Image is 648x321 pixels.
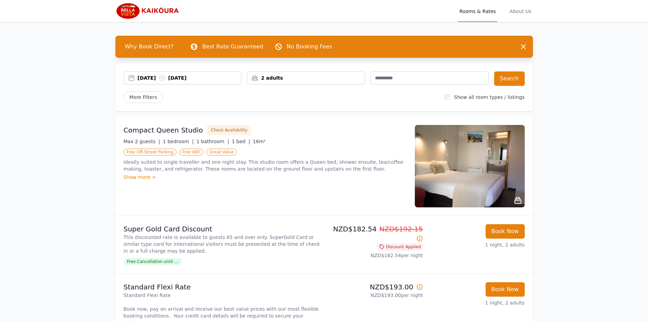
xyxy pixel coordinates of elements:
div: 2 adults [247,74,365,81]
button: Book Now [486,282,525,297]
div: [DATE] [DATE] [138,74,241,81]
p: Super Gold Card Discount [124,224,321,234]
h3: Compact Queen Studio [124,125,203,135]
span: 1 bed | [232,139,250,144]
img: Bella Vista Kaikoura [115,3,181,19]
p: Best Rate Guaranteed [202,43,263,51]
button: Search [494,71,525,86]
button: Check Availability [207,125,251,135]
div: Show more > [124,174,407,181]
span: NZD$192.15 [379,225,423,233]
p: 1 night, 2 adults [429,241,525,248]
p: NZD$193.00 [327,282,423,292]
span: Free WiFi [179,149,204,156]
span: Free Off-Street Parking [124,149,177,156]
span: Why Book Direct? [120,40,179,54]
p: NZD$182.54 per night [327,252,423,259]
span: More Filters [124,91,163,103]
p: NZD$193.00 per night [327,292,423,299]
span: Discount Applied [377,243,423,250]
span: 1 bedroom | [163,139,194,144]
p: This discounted rate is available to guests 65 and over only. SuperGold Card or similar type card... [124,234,321,254]
span: 1 bathroom | [196,139,229,144]
p: 1 night, 2 adults [429,299,525,306]
p: Ideally suited to single traveller and one night stay. This studio room offers a Queen bed, showe... [124,159,407,172]
p: No Booking Fees [287,43,332,51]
span: Max 2 guests | [124,139,160,144]
label: Show all room types / listings [454,94,524,100]
p: NZD$182.54 [327,224,423,243]
button: Book Now [486,224,525,239]
span: 16m² [253,139,265,144]
span: Great Value [206,149,237,156]
p: Standard Flexi Rate [124,282,321,292]
span: Free Cancellation until ... [124,258,182,265]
